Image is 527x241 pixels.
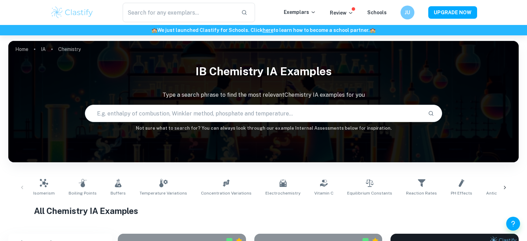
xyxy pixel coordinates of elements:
a: IA [41,44,46,54]
h1: IB Chemistry IA examples [8,60,519,83]
span: Electrochemistry [265,190,300,196]
a: here [263,27,273,33]
span: Isomerism [33,190,55,196]
span: Boiling Points [69,190,97,196]
h6: Not sure what to search for? You can always look through our example Internal Assessments below f... [8,125,519,132]
p: Review [330,9,353,17]
a: Schools [367,10,387,15]
button: JU [401,6,414,19]
input: Search for any exemplars... [123,3,236,22]
h1: All Chemistry IA Examples [34,205,493,217]
a: Home [15,44,28,54]
img: Clastify logo [50,6,94,19]
span: Buffers [111,190,126,196]
p: Type a search phrase to find the most relevant Chemistry IA examples for you [8,91,519,99]
button: UPGRADE NOW [428,6,477,19]
span: Concentration Variations [201,190,252,196]
p: Exemplars [284,8,316,16]
span: 🏫 [370,27,376,33]
button: Help and Feedback [506,217,520,231]
span: Equilibrium Constants [347,190,392,196]
button: Search [425,107,437,119]
span: Vitamin C [314,190,333,196]
span: Reaction Rates [406,190,437,196]
h6: JU [403,9,411,16]
span: pH Effects [451,190,472,196]
span: 🏫 [151,27,157,33]
p: Chemistry [58,45,81,53]
input: E.g. enthalpy of combustion, Winkler method, phosphate and temperature... [85,104,422,123]
h6: We just launched Clastify for Schools. Click to learn how to become a school partner. [1,26,526,34]
span: Temperature Variations [140,190,187,196]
